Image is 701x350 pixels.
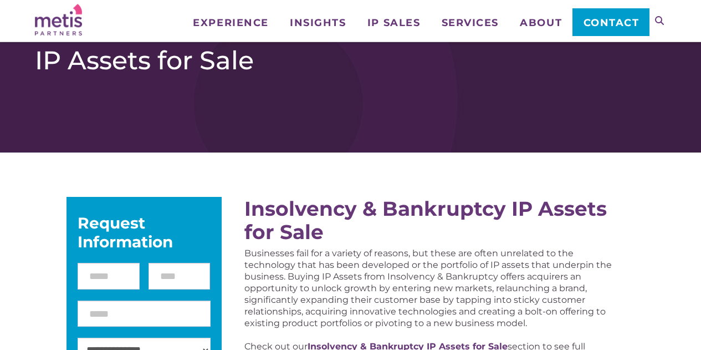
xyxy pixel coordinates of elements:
[35,45,666,76] h1: IP Assets for Sale
[193,18,268,28] span: Experience
[442,18,499,28] span: Services
[367,18,420,28] span: IP Sales
[35,4,82,35] img: Metis Partners
[78,214,211,251] div: Request Information
[244,247,614,329] p: Businesses fail for a variety of reasons, but these are often unrelated to the technology that ha...
[584,18,639,28] span: Contact
[520,18,562,28] span: About
[572,8,649,36] a: Contact
[290,18,346,28] span: Insights
[244,196,607,244] a: Insolvency & Bankruptcy IP Assets for Sale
